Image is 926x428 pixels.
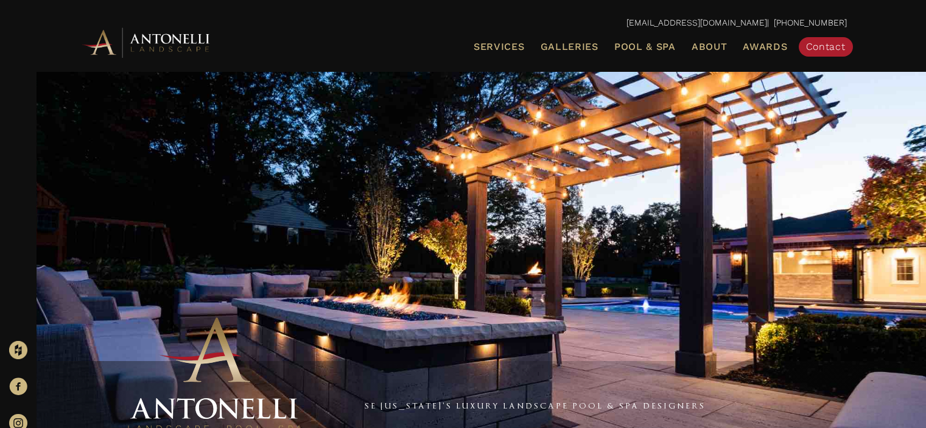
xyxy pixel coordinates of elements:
span: About [692,42,728,52]
a: Galleries [536,39,603,55]
span: Awards [743,41,787,52]
img: Antonelli Horizontal Logo [80,26,214,59]
span: Services [474,42,525,52]
a: Pool & Spa [609,39,681,55]
a: About [687,39,732,55]
img: Houzz [9,341,27,359]
span: Contact [806,41,846,52]
p: | [PHONE_NUMBER] [80,15,847,31]
a: [EMAIL_ADDRESS][DOMAIN_NAME] [626,18,767,27]
span: Galleries [541,41,598,52]
a: Awards [738,39,792,55]
span: Pool & Spa [614,41,676,52]
a: Services [469,39,530,55]
a: SE [US_STATE]'s Luxury Landscape Pool & Spa Designers [365,401,706,410]
a: Contact [799,37,853,57]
